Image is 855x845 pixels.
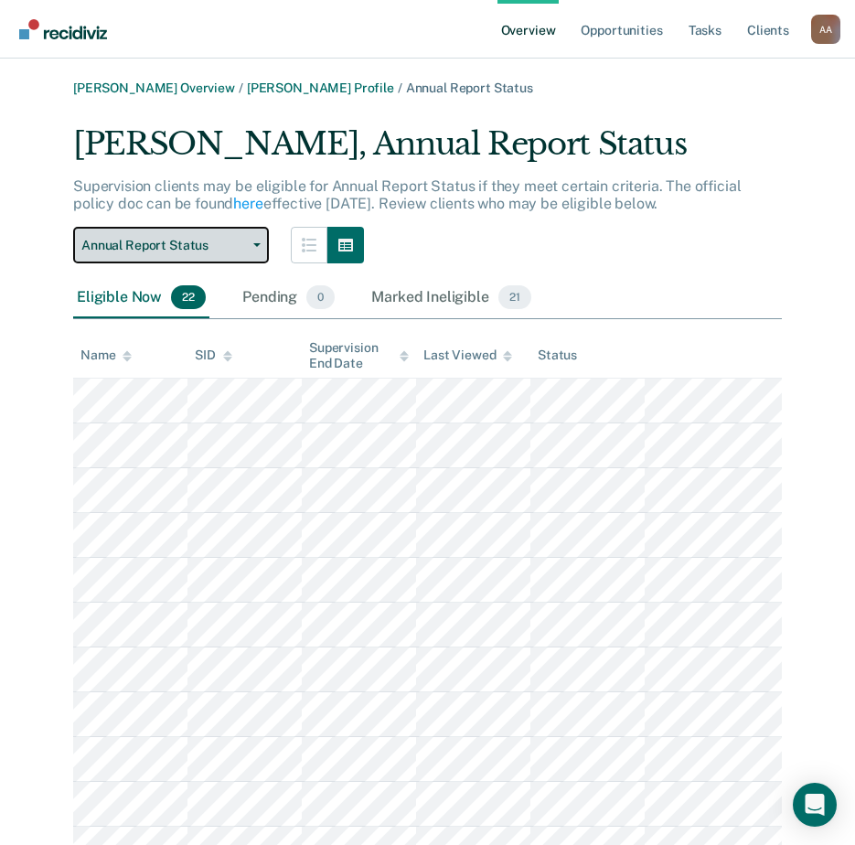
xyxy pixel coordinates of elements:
[80,348,132,363] div: Name
[73,125,782,177] div: [PERSON_NAME], Annual Report Status
[73,177,741,212] p: Supervision clients may be eligible for Annual Report Status if they meet certain criteria. The o...
[406,80,533,95] span: Annual Report Status
[498,285,531,309] span: 21
[811,15,840,44] button: Profile dropdown button
[73,227,269,263] button: Annual Report Status
[538,348,577,363] div: Status
[195,348,232,363] div: SID
[171,285,206,309] span: 22
[19,19,107,39] img: Recidiviz
[235,80,247,95] span: /
[73,278,209,318] div: Eligible Now22
[793,783,837,827] div: Open Intercom Messenger
[394,80,406,95] span: /
[811,15,840,44] div: A A
[309,340,409,371] div: Supervision End Date
[239,278,338,318] div: Pending0
[423,348,512,363] div: Last Viewed
[368,278,534,318] div: Marked Ineligible21
[81,238,246,253] span: Annual Report Status
[73,80,235,95] a: [PERSON_NAME] Overview
[247,80,394,95] a: [PERSON_NAME] Profile
[233,195,262,212] a: here
[306,285,335,309] span: 0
